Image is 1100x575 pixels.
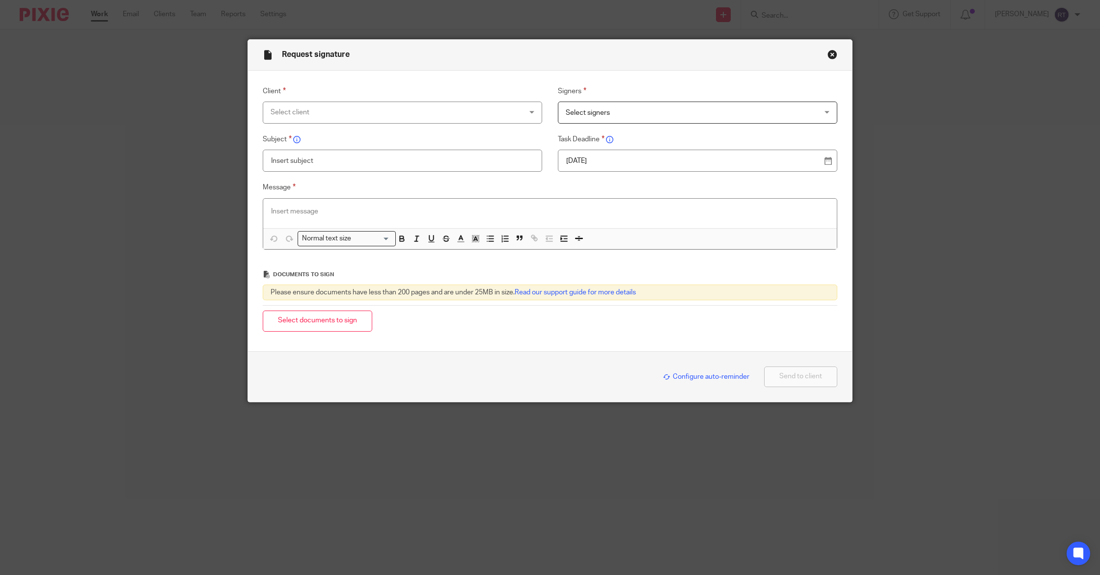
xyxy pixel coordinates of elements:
[282,51,350,58] span: Request signature
[273,272,334,277] span: Documents to sign
[515,289,636,296] a: Read our support guide for more details
[300,234,354,244] span: Normal text size
[263,136,292,143] span: Subject
[827,50,837,59] button: Close modal
[271,102,488,123] div: Select client
[558,85,837,97] label: Signers
[263,150,542,172] input: Insert subject
[663,373,749,380] span: Configure auto-reminder
[263,311,372,332] button: Select documents to sign
[263,285,837,300] div: Please ensure documents have less than 200 pages and are under 25MB in size.
[298,231,396,246] div: Search for option
[355,234,390,244] input: Search for option
[263,182,837,193] label: Message
[566,156,821,166] p: [DATE]
[764,366,837,388] button: Send to client
[566,109,610,116] span: Select signers
[558,136,605,143] span: Task Deadline
[263,85,542,97] label: Client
